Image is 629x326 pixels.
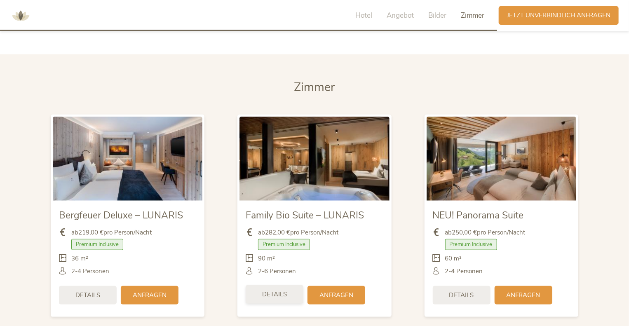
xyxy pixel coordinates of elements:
span: 2-4 Personen [71,267,109,276]
span: Zimmer [461,11,484,20]
img: AMONTI & LUNARIS Wellnessresort [8,3,33,28]
span: Details [449,291,474,300]
span: Jetzt unverbindlich anfragen [507,11,610,20]
span: 2-4 Personen [445,267,483,276]
img: Bergfeuer Deluxe – LUNARIS [53,117,202,201]
span: Bergfeuer Deluxe – LUNARIS [59,209,183,222]
span: Details [262,290,287,299]
span: 60 m² [445,254,462,263]
b: 250,00 € [452,228,477,237]
span: Family Bio Suite – LUNARIS [246,209,364,222]
span: 90 m² [258,254,275,263]
span: Angebot [387,11,414,20]
span: Anfragen [133,291,167,300]
span: ab pro Person/Nacht [71,228,152,237]
span: Premium Inclusive [258,239,310,250]
b: 219,00 € [78,228,103,237]
span: 2-6 Personen [258,267,296,276]
span: Bilder [428,11,446,20]
span: ab pro Person/Nacht [445,228,526,237]
span: Anfragen [319,291,353,300]
span: Details [75,291,100,300]
b: 282,00 € [265,228,290,237]
span: NEU! Panorama Suite [433,209,524,222]
span: Zimmer [294,79,335,95]
span: ab pro Person/Nacht [258,228,338,237]
a: AMONTI & LUNARIS Wellnessresort [8,12,33,18]
span: Hotel [355,11,372,20]
img: Family Bio Suite – LUNARIS [239,117,389,201]
span: 36 m² [71,254,88,263]
span: Anfragen [507,291,540,300]
span: Premium Inclusive [71,239,123,250]
span: Premium Inclusive [445,239,497,250]
img: NEU! Panorama Suite [427,117,576,201]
